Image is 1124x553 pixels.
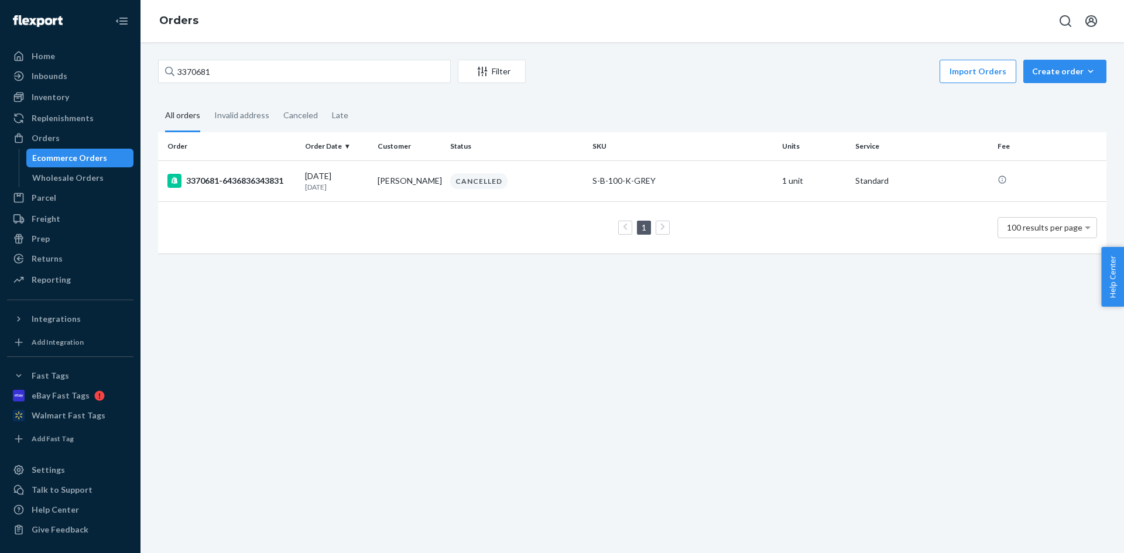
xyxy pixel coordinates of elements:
[7,406,133,425] a: Walmart Fast Tags
[32,390,90,401] div: eBay Fast Tags
[110,9,133,33] button: Close Navigation
[7,333,133,352] a: Add Integration
[214,100,269,130] div: Invalid address
[305,182,368,192] p: [DATE]
[150,4,208,38] ol: breadcrumbs
[332,100,348,130] div: Late
[446,132,588,160] th: Status
[32,313,81,325] div: Integrations
[639,222,649,232] a: Page 1 is your current page
[7,386,133,405] a: eBay Fast Tags
[7,229,133,248] a: Prep
[32,484,92,496] div: Talk to Support
[1054,9,1077,33] button: Open Search Box
[32,504,79,516] div: Help Center
[32,172,104,184] div: Wholesale Orders
[7,188,133,207] a: Parcel
[7,310,133,328] button: Integrations
[32,213,60,225] div: Freight
[26,149,134,167] a: Ecommerce Orders
[32,464,65,476] div: Settings
[32,337,84,347] div: Add Integration
[32,370,69,382] div: Fast Tags
[32,91,69,103] div: Inventory
[378,141,441,151] div: Customer
[458,66,525,77] div: Filter
[592,175,773,187] div: S-B-100-K-GREY
[458,60,526,83] button: Filter
[32,112,94,124] div: Replenishments
[158,60,451,83] input: Search orders
[7,129,133,147] a: Orders
[7,109,133,128] a: Replenishments
[7,500,133,519] a: Help Center
[588,132,777,160] th: SKU
[32,253,63,265] div: Returns
[7,270,133,289] a: Reporting
[300,132,373,160] th: Order Date
[165,100,200,132] div: All orders
[32,434,74,444] div: Add Fast Tag
[7,520,133,539] button: Give Feedback
[32,50,55,62] div: Home
[7,47,133,66] a: Home
[7,67,133,85] a: Inbounds
[7,430,133,448] a: Add Fast Tag
[1101,247,1124,307] button: Help Center
[305,170,368,192] div: [DATE]
[7,480,133,499] a: Talk to Support
[7,88,133,107] a: Inventory
[851,132,993,160] th: Service
[159,14,198,27] a: Orders
[940,60,1016,83] button: Import Orders
[1080,9,1103,33] button: Open account menu
[1007,222,1082,232] span: 100 results per page
[32,410,105,421] div: Walmart Fast Tags
[283,100,318,130] div: Canceled
[32,274,71,286] div: Reporting
[373,160,446,201] td: [PERSON_NAME]
[167,174,296,188] div: 3370681-6436836343831
[7,366,133,385] button: Fast Tags
[1032,66,1098,77] div: Create order
[158,132,300,160] th: Order
[26,169,134,187] a: Wholesale Orders
[855,175,988,187] p: Standard
[32,70,67,82] div: Inbounds
[32,524,88,535] div: Give Feedback
[32,192,56,204] div: Parcel
[32,233,50,245] div: Prep
[450,173,508,189] div: CANCELLED
[32,132,60,144] div: Orders
[1023,60,1106,83] button: Create order
[993,132,1106,160] th: Fee
[7,461,133,479] a: Settings
[13,15,63,27] img: Flexport logo
[777,160,850,201] td: 1 unit
[7,209,133,228] a: Freight
[7,249,133,268] a: Returns
[32,152,107,164] div: Ecommerce Orders
[777,132,850,160] th: Units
